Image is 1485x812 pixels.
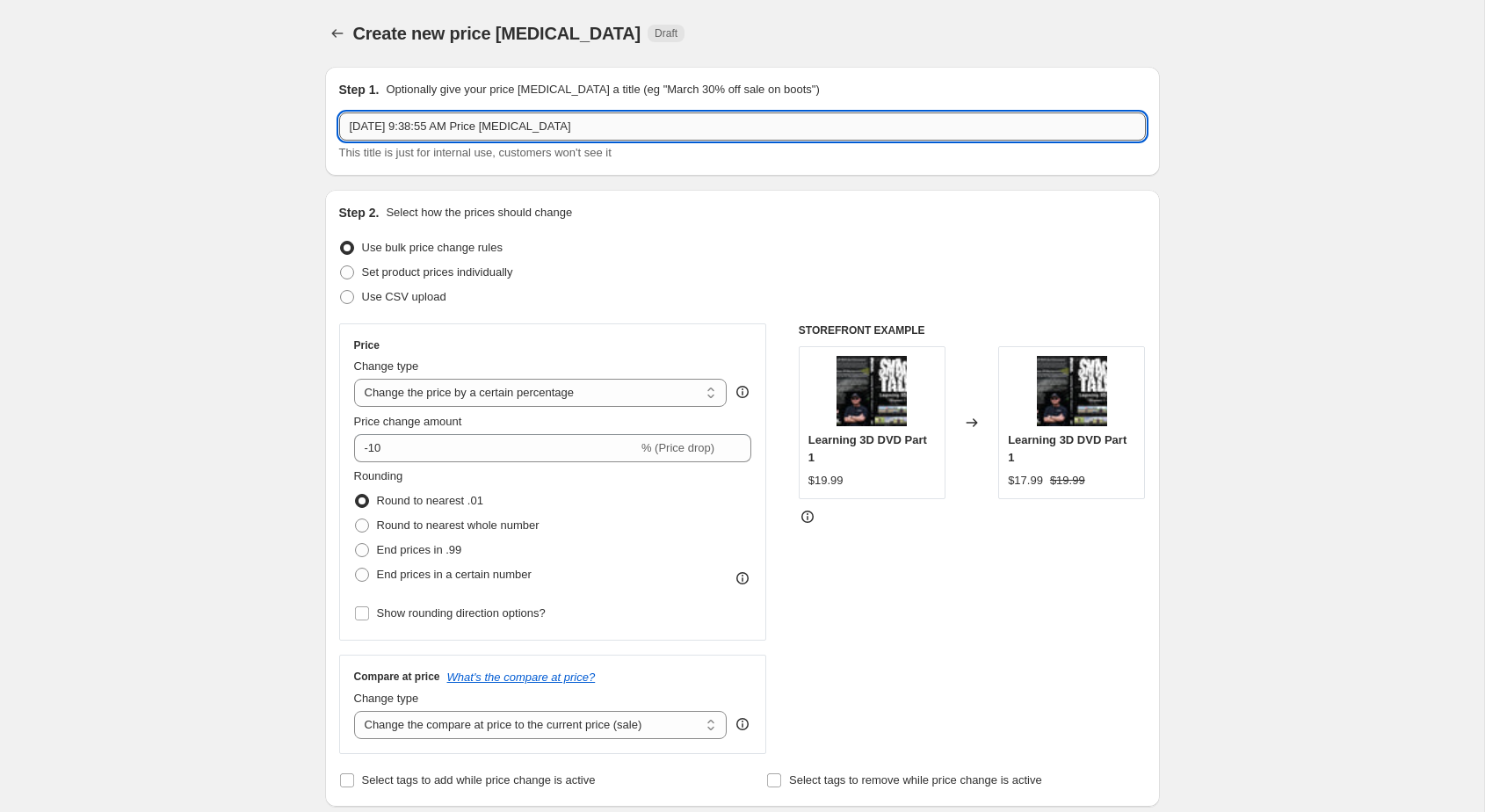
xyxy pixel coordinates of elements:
[734,383,751,401] div: help
[377,568,532,581] span: End prices in a certain number
[354,338,380,352] h3: Price
[1037,356,1107,426] img: SM-DVD1-2_80x.jpg
[386,204,572,221] p: Select how the prices should change
[641,441,714,454] span: % (Price drop)
[354,692,419,705] span: Change type
[339,81,380,98] h2: Step 1.
[362,241,503,254] span: Use bulk price change rules
[386,81,819,98] p: Optionally give your price [MEDICAL_DATA] a title (eg "March 30% off sale on boots")
[447,671,596,684] button: What's the compare at price?
[377,606,546,620] span: Show rounding direction options?
[362,290,446,303] span: Use CSV upload
[339,112,1146,141] input: 30% off holiday sale
[339,204,380,221] h2: Step 2.
[325,21,350,46] button: Price change jobs
[1050,472,1085,489] strike: $19.99
[808,472,844,489] div: $19.99
[354,670,440,684] h3: Compare at price
[362,773,596,787] span: Select tags to add while price change is active
[799,323,1146,337] h6: STOREFRONT EXAMPLE
[362,265,513,279] span: Set product prices individually
[377,494,483,507] span: Round to nearest .01
[353,24,641,43] span: Create new price [MEDICAL_DATA]
[734,715,751,733] div: help
[354,434,638,462] input: -15
[377,518,540,532] span: Round to nearest whole number
[808,433,927,464] span: Learning 3D DVD Part 1
[377,543,462,556] span: End prices in .99
[339,146,612,159] span: This title is just for internal use, customers won't see it
[1008,472,1043,489] div: $17.99
[354,415,462,428] span: Price change amount
[789,773,1042,787] span: Select tags to remove while price change is active
[354,359,419,373] span: Change type
[1008,433,1126,464] span: Learning 3D DVD Part 1
[837,356,907,426] img: SM-DVD1-2_80x.jpg
[655,26,677,40] span: Draft
[354,469,403,482] span: Rounding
